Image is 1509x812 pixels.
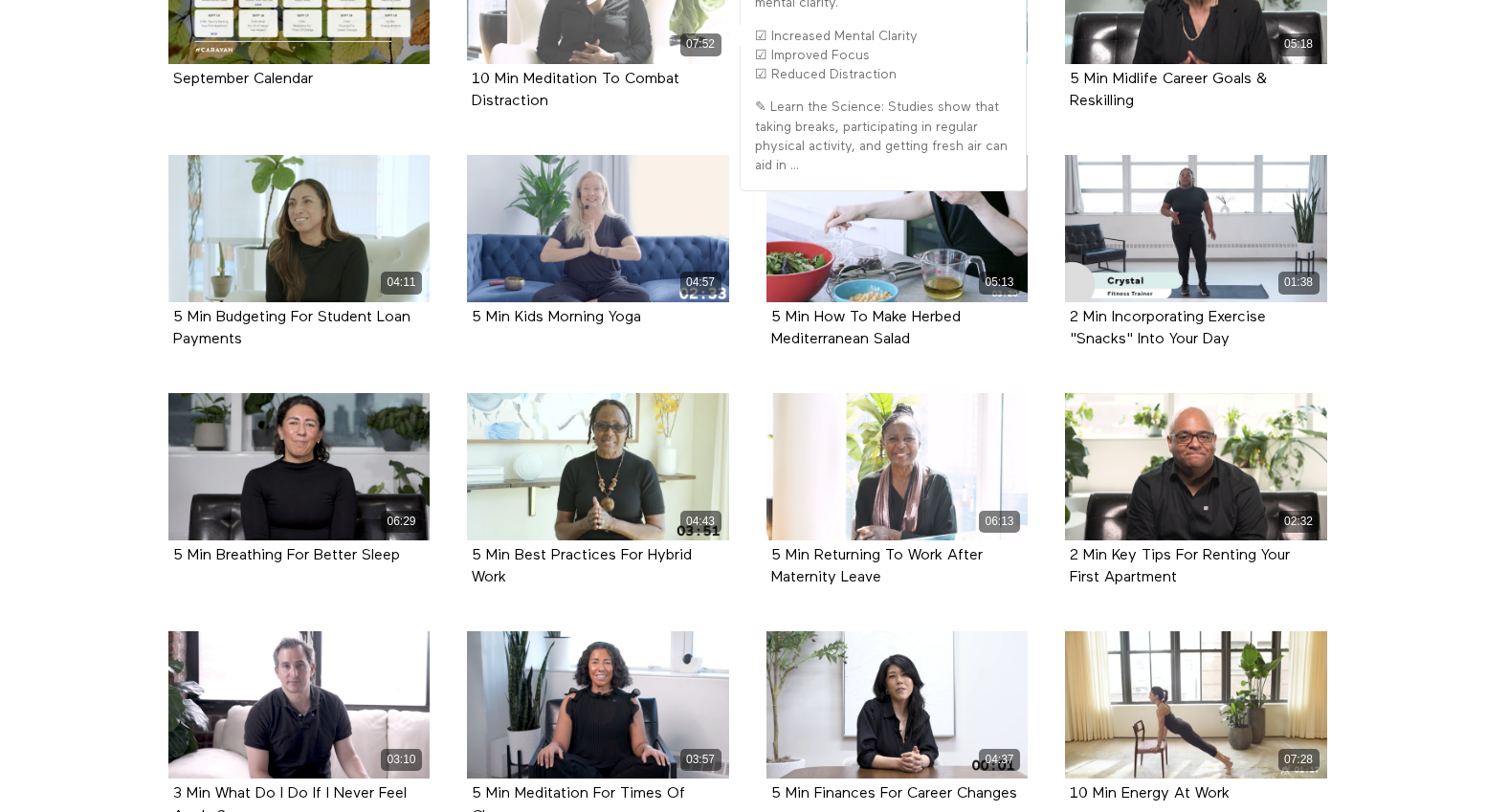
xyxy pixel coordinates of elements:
div: 03:10 [381,749,422,771]
strong: 5 Min Budgeting For Student Loan Payments [173,310,411,347]
div: 06:13 [979,511,1020,533]
strong: 2 Min Incorporating Exercise "Snacks" Into Your Day [1070,310,1266,347]
div: 02:32 [1278,511,1320,533]
a: 10 Min Energy At Work 07:28 [1065,631,1327,779]
strong: 5 Min Best Practices For Hybrid Work [472,548,692,585]
div: 01:38 [1278,272,1320,294]
a: 5 Min Meditation For Times Of Change 03:57 [467,631,729,779]
a: September Calendar [173,72,313,86]
div: 04:57 [680,272,721,294]
: 2 Min Incorporating Exercise "Snacks" Into Your Day [1070,310,1266,346]
a: 5 Min Kids Morning Yoga [472,310,641,324]
a: 5 Min Returning To Work After Maternity Leave [771,548,983,584]
a: 10 Min Energy At Work [1070,786,1230,801]
div: 04:37 [979,749,1020,771]
: 2 Min Incorporating Exercise "Snacks" Into Your Day 01:38 [1065,155,1327,302]
p: ☑ Increased Mental Clarity ☑ Improved Focus ☑ Reduced Distraction [755,27,1011,85]
a: 5 Min Kids Morning Yoga 04:57 [467,155,729,302]
div: 07:52 [680,33,721,55]
strong: 2 Min Key Tips For Renting Your First Apartment [1070,548,1290,585]
div: 06:29 [381,511,422,533]
strong: 10 Min Meditation To Combat Distraction [472,72,679,109]
a: 5 Min Breathing For Better Sleep 06:29 [168,393,431,540]
div: 03:57 [680,749,721,771]
a: 5 Min Best Practices For Hybrid Work 04:43 [467,393,729,540]
a: 5 Min Budgeting For Student Loan Payments [173,310,411,346]
a: 5 Min How To Make Herbed Mediterranean Salad 05:13 [766,155,1029,302]
div: 07:28 [1278,749,1320,771]
a: 3 Min What Do I Do If I Never Feel Awake? 03:10 [168,631,431,779]
strong: 5 Min Finances For Career Changes [771,786,1017,801]
a: 5 Min Returning To Work After Maternity Leave 06:13 [766,393,1029,540]
a: 5 Min How To Make Herbed Mediterranean Salad [771,310,961,346]
a: 5 Min Best Practices For Hybrid Work [472,548,692,584]
div: 05:13 [979,272,1020,294]
strong: 5 Min Returning To Work After Maternity Leave [771,548,983,585]
strong: September Calendar [173,72,313,87]
strong: 5 Min Midlife Career Goals & Reskilling [1070,72,1267,109]
strong: 5 Min How To Make Herbed Mediterranean Salad [771,310,961,347]
a: 5 Min Budgeting For Student Loan Payments 04:11 [168,155,431,302]
a: 5 Min Breathing For Better Sleep [173,548,400,562]
div: 05:18 [1278,33,1320,55]
a: 5 Min Finances For Career Changes [771,786,1017,801]
p: ✎ Learn the Science: Studies show that taking breaks, participating in regular physical activity,... [755,98,1011,175]
a: 10 Min Meditation To Combat Distraction [472,72,679,108]
strong: 5 Min Breathing For Better Sleep [173,548,400,563]
a: 5 Min Finances For Career Changes 04:37 [766,631,1029,779]
strong: 5 Min Kids Morning Yoga [472,310,641,325]
div: 04:43 [680,511,721,533]
a: 5 Min Midlife Career Goals & Reskilling [1070,72,1267,108]
div: 04:11 [381,272,422,294]
strong: 10 Min Energy At Work [1070,786,1230,801]
a: 2 Min Key Tips For Renting Your First Apartment [1070,548,1290,584]
a: 2 Min Key Tips For Renting Your First Apartment 02:32 [1065,393,1327,540]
